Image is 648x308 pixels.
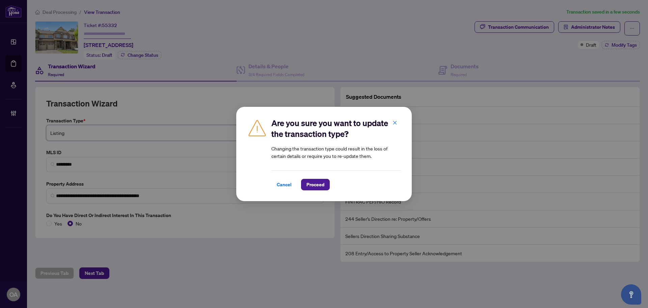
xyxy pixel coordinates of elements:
span: Proceed [306,179,324,190]
span: Cancel [277,179,292,190]
button: Open asap [621,284,641,305]
button: Cancel [271,179,297,190]
span: close [393,120,397,125]
h2: Are you sure you want to update the transaction type? [271,118,401,139]
button: Proceed [301,179,330,190]
img: Caution Img [247,118,267,138]
article: Changing the transaction type could result in the loss of certain details or require you to re-up... [271,145,401,160]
